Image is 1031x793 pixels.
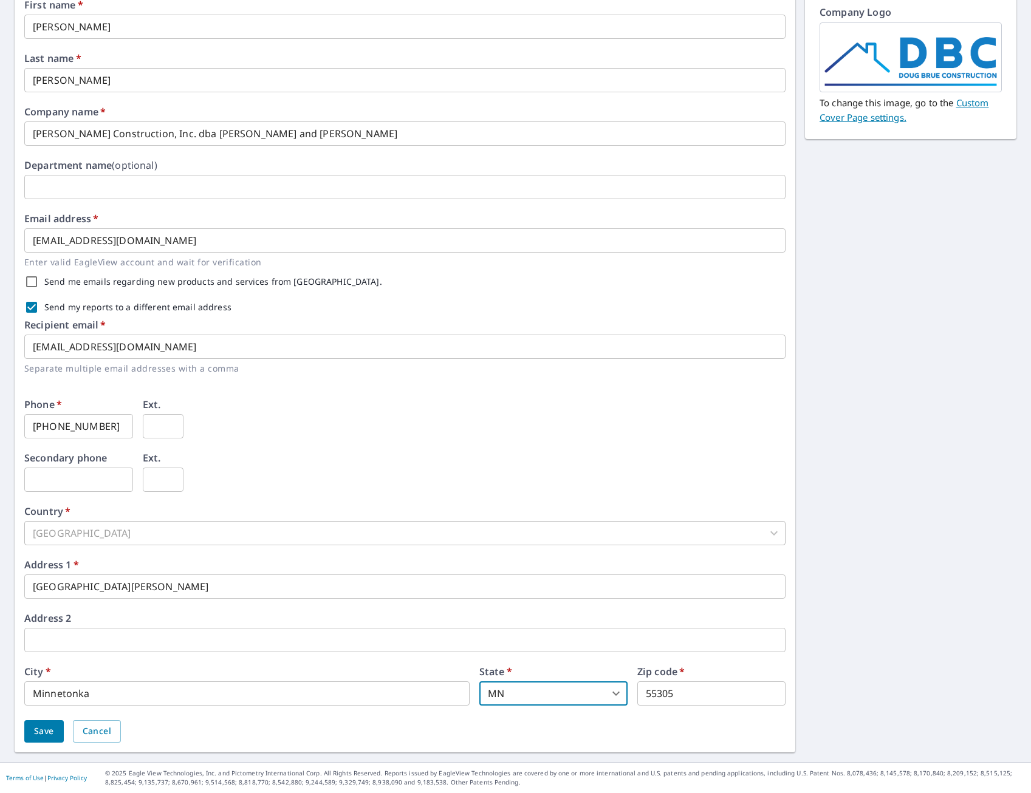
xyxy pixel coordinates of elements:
[820,5,1002,22] p: Company Logo
[479,667,512,676] label: State
[6,774,87,781] p: |
[24,107,106,117] label: Company name
[112,158,157,172] b: (optional)
[820,92,1002,124] p: To change this image, go to the
[24,506,70,516] label: Country
[24,400,62,409] label: Phone
[44,303,231,311] label: Send my reports to a different email address
[105,769,1025,787] p: © 2025 Eagle View Technologies, Inc. and Pictometry International Corp. All Rights Reserved. Repo...
[24,320,106,330] label: Recipient email
[44,277,382,286] label: Send me emails regarding new products and services from [GEOGRAPHIC_DATA].
[24,667,51,676] label: City
[143,453,161,463] label: Ext.
[24,53,81,63] label: Last name
[24,613,71,623] label: Address 2
[479,681,628,706] div: MN
[24,361,777,375] p: Separate multiple email addresses with a comma
[83,724,111,739] span: Cancel
[24,214,98,223] label: Email address
[143,400,161,409] label: Ext.
[47,774,87,782] a: Privacy Policy
[24,720,64,743] button: Save
[24,521,786,545] div: [GEOGRAPHIC_DATA]
[24,255,777,269] p: Enter valid EagleView account and wait for verification
[6,774,44,782] a: Terms of Use
[73,720,121,743] button: Cancel
[820,24,1001,90] img: Color logo - no background.png
[24,560,79,570] label: Address 1
[24,160,157,170] label: Department name
[34,724,54,739] span: Save
[637,667,685,676] label: Zip code
[820,97,988,123] a: Custome cover page
[24,453,107,463] label: Secondary phone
